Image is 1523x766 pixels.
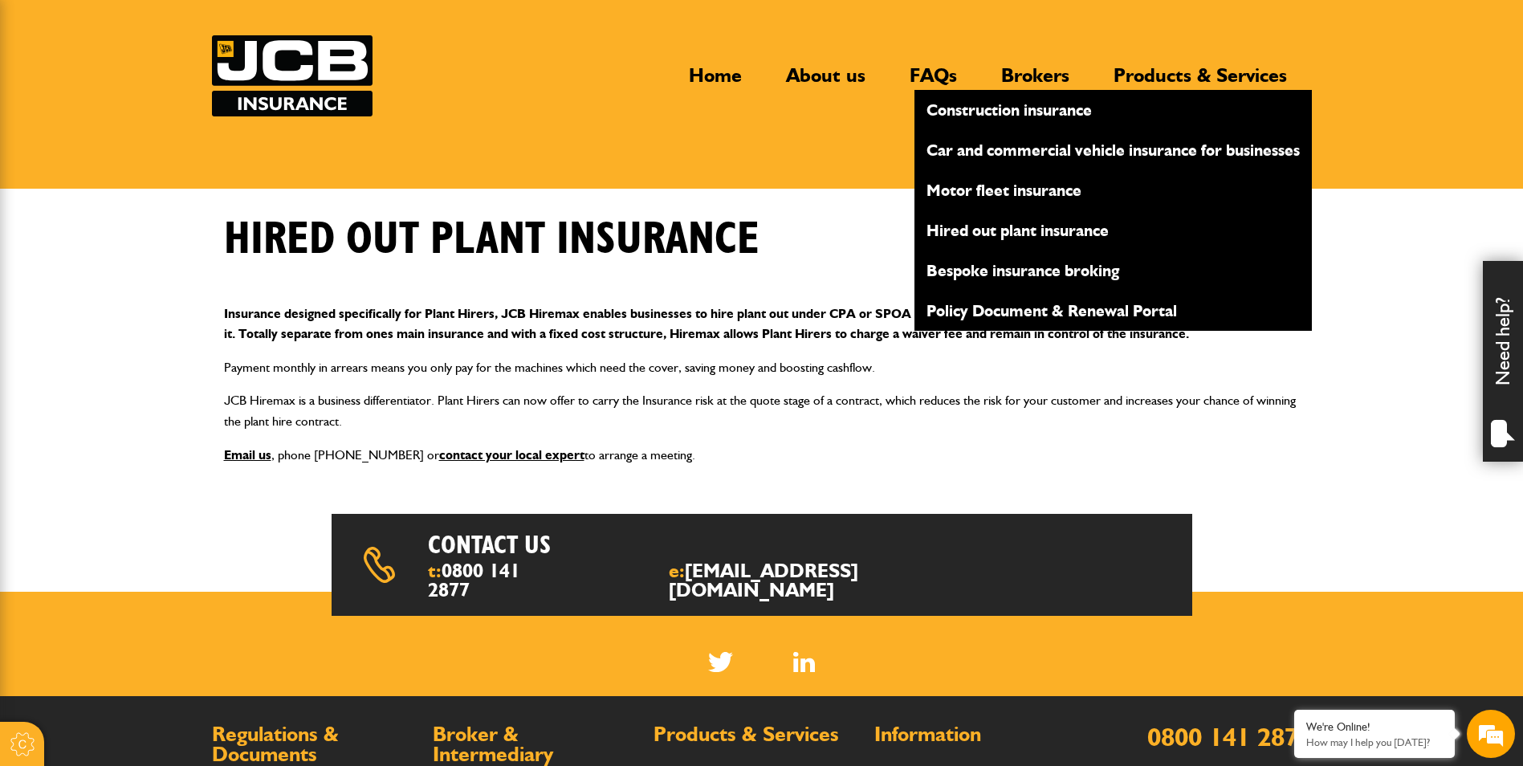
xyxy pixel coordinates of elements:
[224,357,1300,378] p: Payment monthly in arrears means you only pay for the machines which need the cover, saving money...
[1102,63,1299,100] a: Products & Services
[874,724,1079,745] h2: Information
[654,724,858,745] h2: Products & Services
[669,559,858,601] a: [EMAIL_ADDRESS][DOMAIN_NAME]
[708,652,733,672] img: Twitter
[224,390,1300,431] p: JCB Hiremax is a business differentiator. Plant Hirers can now offer to carry the Insurance risk ...
[224,445,1300,466] p: , phone [PHONE_NUMBER] or to arrange a meeting.
[669,561,939,600] span: e:
[914,136,1312,164] a: Car and commercial vehicle insurance for businesses
[793,652,815,672] img: Linked In
[1306,736,1443,748] p: How may I help you today?
[212,35,373,116] img: JCB Insurance Services logo
[212,35,373,116] a: JCB Insurance Services
[439,447,584,462] a: contact your local expert
[989,63,1081,100] a: Brokers
[914,257,1312,284] a: Bespoke insurance broking
[793,652,815,672] a: LinkedIn
[774,63,878,100] a: About us
[428,530,804,560] h2: Contact us
[1306,720,1443,734] div: We're Online!
[212,724,417,765] h2: Regulations & Documents
[898,63,969,100] a: FAQs
[914,96,1312,124] a: Construction insurance
[914,217,1312,244] a: Hired out plant insurance
[914,297,1312,324] a: Policy Document & Renewal Portal
[1147,721,1312,752] a: 0800 141 2877
[428,561,534,600] span: t:
[433,724,637,765] h2: Broker & Intermediary
[224,304,1300,344] p: Insurance designed specifically for Plant Hirers, JCB Hiremax enables businesses to hire plant ou...
[224,213,759,267] h1: Hired out plant insurance
[677,63,754,100] a: Home
[1483,261,1523,462] div: Need help?
[914,177,1312,204] a: Motor fleet insurance
[428,559,520,601] a: 0800 141 2877
[224,447,271,462] a: Email us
